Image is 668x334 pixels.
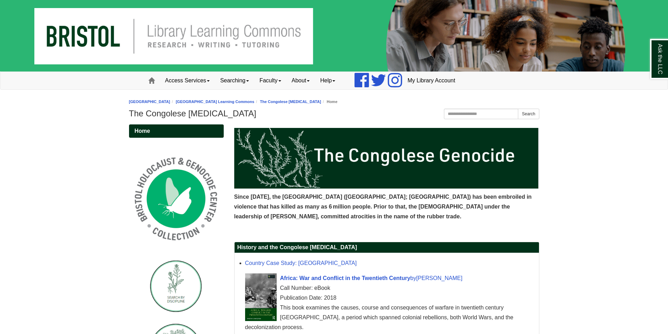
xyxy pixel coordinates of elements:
a: About [286,72,315,89]
a: Cover ArtAfrica: War and Conflict in the Twentieth Centuryby[PERSON_NAME] [280,275,463,281]
a: Searching [215,72,254,89]
a: Faculty [254,72,286,89]
span: Since [DATE], the [GEOGRAPHIC_DATA] ([GEOGRAPHIC_DATA]; [GEOGRAPHIC_DATA]) has been embroiled in ... [234,194,532,219]
img: The Congolese Genocide [234,128,539,189]
a: [GEOGRAPHIC_DATA] Learning Commons [176,100,254,104]
div: Publication Date: 2018 [245,293,535,303]
button: Search [518,109,539,119]
img: Search by Discipline [150,260,202,312]
a: Help [315,72,340,89]
a: Home [129,124,224,138]
a: The Congolese [MEDICAL_DATA] [260,100,321,104]
h1: The Congolese [MEDICAL_DATA] [129,109,539,118]
img: Holocaust and Genocide Collection [129,152,223,246]
li: Home [321,98,338,105]
a: [GEOGRAPHIC_DATA] [129,100,170,104]
nav: breadcrumb [129,98,539,105]
span: Home [135,128,150,134]
div: This book examines the causes, course and consequences of warfare in twentieth century [GEOGRAPHI... [245,303,535,332]
span: [PERSON_NAME] [416,275,463,281]
img: Cover Art [245,273,277,321]
a: Country Case Study: [GEOGRAPHIC_DATA] [245,260,357,266]
div: Call Number: eBook [245,283,535,293]
span: by [410,275,416,281]
a: Access Services [160,72,215,89]
a: My Library Account [402,72,460,89]
h2: History and the Congolese [MEDICAL_DATA] [235,242,539,253]
span: Africa: War and Conflict in the Twentieth Century [280,275,411,281]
